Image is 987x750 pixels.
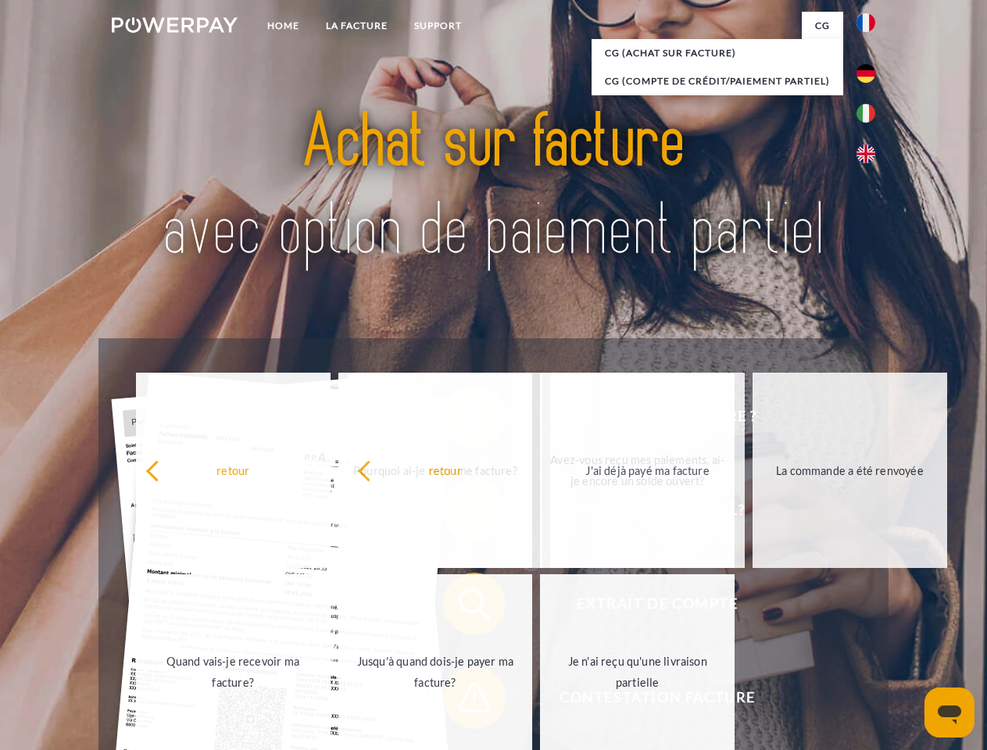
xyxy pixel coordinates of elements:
div: Jusqu'à quand dois-je payer ma facture? [348,651,524,693]
img: fr [856,13,875,32]
img: logo-powerpay-white.svg [112,17,238,33]
iframe: Bouton de lancement de la fenêtre de messagerie [924,687,974,737]
a: CG (achat sur facture) [592,39,843,67]
div: Je n'ai reçu qu'une livraison partielle [549,651,725,693]
div: J'ai déjà payé ma facture [560,459,735,480]
div: Quand vais-je recevoir ma facture? [145,651,321,693]
a: CG (Compte de crédit/paiement partiel) [592,67,843,95]
img: it [856,104,875,123]
img: title-powerpay_fr.svg [149,75,838,299]
div: La commande a été renvoyée [762,459,938,480]
img: en [856,145,875,163]
a: LA FACTURE [313,12,401,40]
div: retour [357,459,533,480]
a: CG [802,12,843,40]
a: Home [254,12,313,40]
div: retour [145,459,321,480]
a: Support [401,12,475,40]
img: de [856,64,875,83]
